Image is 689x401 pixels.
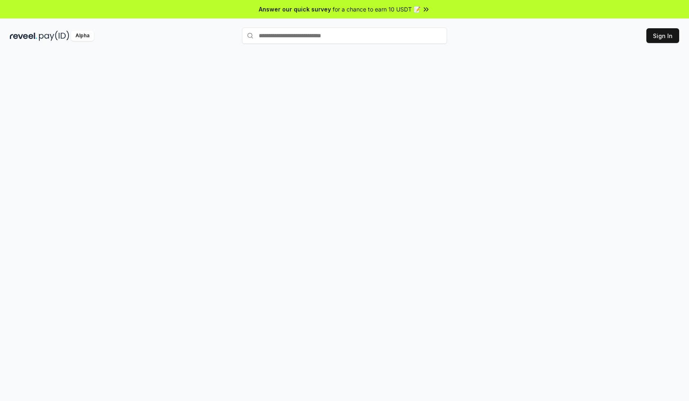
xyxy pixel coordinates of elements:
[10,31,37,41] img: reveel_dark
[71,31,94,41] div: Alpha
[259,5,331,14] span: Answer our quick survey
[333,5,420,14] span: for a chance to earn 10 USDT 📝
[39,31,69,41] img: pay_id
[646,28,679,43] button: Sign In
